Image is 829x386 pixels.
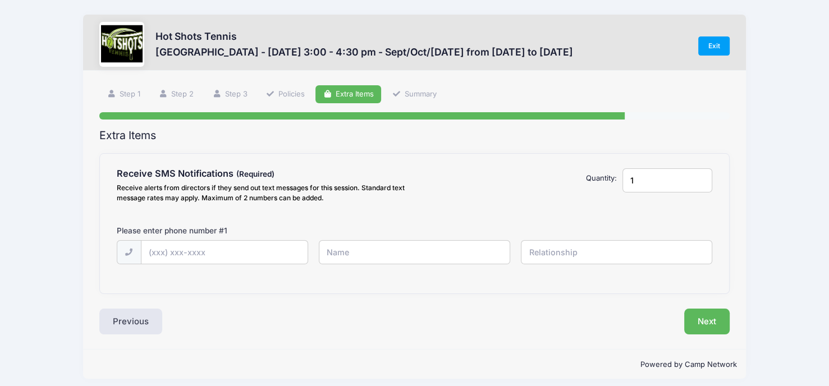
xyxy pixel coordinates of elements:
a: Exit [698,36,730,56]
a: Summary [385,85,445,104]
input: Relationship [521,240,712,264]
h3: [GEOGRAPHIC_DATA] - [DATE] 3:00 - 4:30 pm - Sept/Oct/[DATE] from [DATE] to [DATE] [155,46,573,58]
button: Next [684,309,730,334]
input: Quantity [622,168,713,192]
input: (xxx) xxx-xxxx [141,240,308,264]
a: Step 3 [205,85,255,104]
a: Step 1 [99,85,148,104]
input: Name [319,240,510,264]
p: Powered by Camp Network [92,359,736,370]
span: 1 [224,226,227,235]
a: Policies [258,85,312,104]
a: Extra Items [315,85,381,104]
h4: Receive SMS Notifications [117,168,409,180]
div: Receive alerts from directors if they send out text messages for this session. Standard text mess... [117,183,409,203]
a: Step 2 [152,85,201,104]
button: Previous [99,309,162,334]
h2: Extra Items [99,129,729,142]
h3: Hot Shots Tennis [155,30,573,42]
label: Please enter phone number # [117,225,227,236]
